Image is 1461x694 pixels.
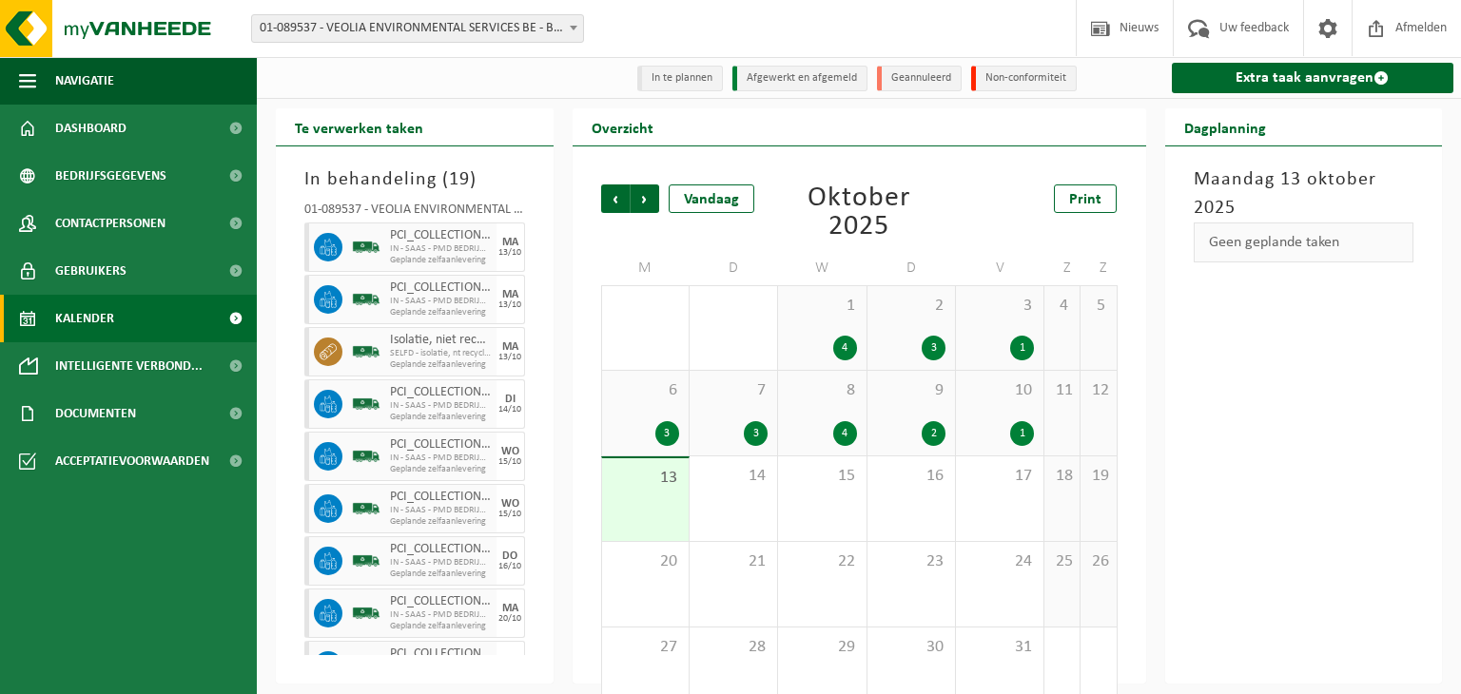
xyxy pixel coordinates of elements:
span: 27 [612,637,679,658]
span: 20 [612,551,679,572]
span: PCI_COLLECTION_PMD_LOOSE [390,280,492,296]
span: IN - SAAS - PMD BEDRIJVEN - VEOLIA PERSWAGEN [390,453,492,464]
span: Geplande zelfaanlevering [390,516,492,528]
span: SELFD - isolatie, nt recycleerbaar, technisch nt verbr afval [390,348,492,359]
div: MA [502,603,518,614]
span: 01-089537 - VEOLIA ENVIRONMENTAL SERVICES BE - BEERSE [251,14,584,43]
span: 10 [965,380,1034,401]
li: Non-conformiteit [971,66,1077,91]
div: 4 [833,421,857,446]
span: 1 [788,296,856,317]
span: Geplande zelfaanlevering [390,621,492,632]
span: 24 [965,551,1034,572]
span: 26 [1090,551,1106,572]
span: 01-089537 - VEOLIA ENVIRONMENTAL SERVICES BE - BEERSE [252,15,583,42]
span: Geplande zelfaanlevering [390,569,492,580]
div: MA [502,289,518,300]
span: IN - SAAS - PMD BEDRIJVEN - VEOLIA PERSWAGEN [390,400,492,412]
span: PCI_COLLECTION_PMD_LOOSE [390,594,492,609]
span: 15 [788,466,856,487]
div: 20/10 [498,614,521,624]
div: 13/10 [498,300,521,310]
a: Print [1054,184,1117,213]
div: 15/10 [498,457,521,467]
span: Geplande zelfaanlevering [390,464,492,475]
h3: Maandag 13 oktober 2025 [1194,165,1414,222]
img: BL-SO-LV [352,442,380,471]
span: 12 [1090,380,1106,401]
div: 01-089537 - VEOLIA ENVIRONMENTAL SERVICES BE - BEERSE [304,203,525,222]
div: 15/10 [498,510,521,519]
span: 5 [1090,296,1106,317]
span: PCI_COLLECTION_PMD_LOOSE [390,228,492,243]
span: Navigatie [55,57,114,105]
span: Vorige [601,184,630,213]
td: W [778,251,867,285]
div: Vandaag [669,184,754,213]
div: WO [501,446,519,457]
span: 9 [877,380,945,401]
span: Gebruikers [55,247,127,295]
span: Bedrijfsgegevens [55,152,166,200]
img: BL-SO-LV [352,233,380,261]
li: Geannuleerd [877,66,962,91]
span: IN - SAAS - PMD BEDRIJVEN - VEOLIA PERSWAGEN [390,505,492,516]
span: 11 [1054,380,1070,401]
td: D [867,251,956,285]
span: 17 [965,466,1034,487]
div: 13/10 [498,248,521,258]
img: BL-SO-LV [352,390,380,418]
img: BL-SO-LV [352,285,380,314]
span: PCI_COLLECTION_PMD_LOOSE [390,385,492,400]
li: Afgewerkt en afgemeld [732,66,867,91]
span: 23 [877,551,945,572]
span: 22 [788,551,856,572]
div: 3 [744,421,768,446]
span: 19 [449,170,470,189]
td: D [690,251,778,285]
div: MA [502,341,518,353]
div: Oktober 2025 [779,184,940,241]
span: Geplande zelfaanlevering [390,255,492,266]
span: PCI_COLLECTION_PMD_LOOSE [390,490,492,505]
li: In te plannen [637,66,723,91]
div: 16/10 [498,562,521,571]
div: DI [505,394,516,405]
span: Geplande zelfaanlevering [390,307,492,318]
span: IN - SAAS - PMD BEDRIJVEN - VEOLIA PERSWAGEN [390,296,492,307]
img: BL-SO-LV [352,599,380,627]
div: DO [502,550,517,562]
span: 28 [699,637,768,658]
span: 7 [699,380,768,401]
h2: Overzicht [573,108,672,145]
span: 30 [877,637,945,658]
span: Print [1069,192,1101,207]
span: PCI_COLLECTION_PMD_LOOSE [390,646,492,662]
div: Geen geplande taken [1194,222,1414,262]
span: Geplande zelfaanlevering [390,359,492,371]
span: 13 [612,468,679,489]
div: 4 [833,336,857,360]
span: 21 [699,551,768,572]
span: 14 [699,466,768,487]
div: MA [502,237,518,248]
img: BL-SO-LV [352,651,380,680]
td: V [956,251,1044,285]
h3: In behandeling ( ) [304,165,525,194]
span: 4 [1054,296,1070,317]
div: WO [501,498,519,510]
span: 3 [965,296,1034,317]
span: Acceptatievoorwaarden [55,437,209,485]
h2: Te verwerken taken [276,108,442,145]
div: 1 [1010,421,1034,446]
span: Geplande zelfaanlevering [390,412,492,423]
img: BL-SO-LV [352,494,380,523]
td: Z [1044,251,1081,285]
td: M [601,251,690,285]
span: Kalender [55,295,114,342]
span: 19 [1090,466,1106,487]
td: Z [1081,251,1117,285]
div: 3 [922,336,945,360]
div: MA [502,655,518,666]
div: 3 [655,421,679,446]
